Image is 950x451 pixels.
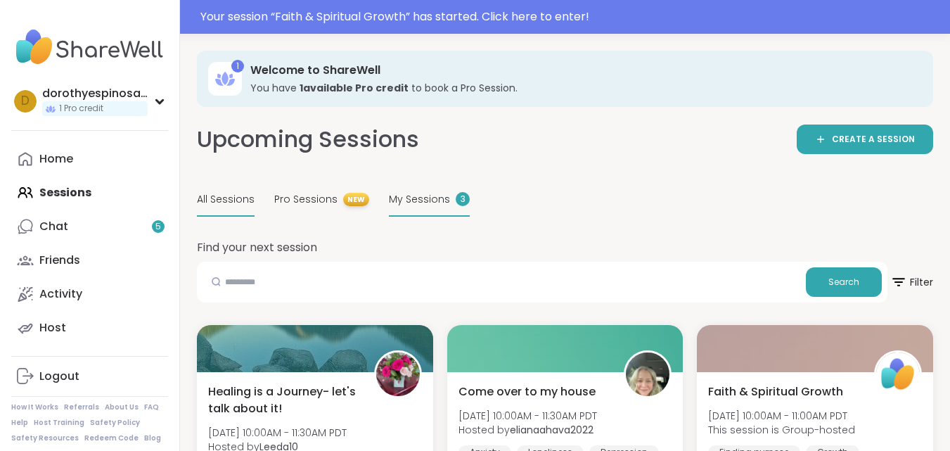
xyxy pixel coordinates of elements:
[144,402,159,412] a: FAQ
[626,352,669,396] img: elianaahava2022
[11,418,28,428] a: Help
[39,253,80,268] div: Friends
[39,219,68,234] div: Chat
[11,277,168,311] a: Activity
[11,23,168,72] img: ShareWell Nav Logo
[876,352,920,396] img: ShareWell
[21,92,30,110] span: d
[250,81,913,95] h3: You have to book a Pro Session.
[708,383,843,400] span: Faith & Spiritual Growth
[59,103,103,115] span: 1 Pro credit
[11,142,168,176] a: Home
[231,60,244,72] div: 1
[11,433,79,443] a: Safety Resources
[708,409,855,423] span: [DATE] 10:00AM - 11:00AM PDT
[274,192,338,207] span: Pro Sessions
[155,221,161,233] span: 5
[197,124,419,155] h2: Upcoming Sessions
[11,311,168,345] a: Host
[197,192,255,207] span: All Sessions
[11,402,58,412] a: How It Works
[90,418,140,428] a: Safety Policy
[343,193,369,206] span: NEW
[39,151,73,167] div: Home
[64,402,99,412] a: Referrals
[208,426,347,440] span: [DATE] 10:00AM - 11:30AM PDT
[42,86,148,101] div: dorothyespinosa26
[39,320,66,336] div: Host
[197,239,317,256] h2: Find your next session
[890,265,933,299] span: Filter
[34,418,84,428] a: Host Training
[456,192,470,206] div: 3
[84,433,139,443] a: Redeem Code
[458,423,597,437] span: Hosted by
[376,352,420,396] img: Leeda10
[797,125,933,154] a: CREATE A SESSION
[300,81,409,95] b: 1 available Pro credit
[208,383,359,417] span: Healing is a Journey- let's talk about it!
[708,423,855,437] span: This session is Group-hosted
[200,8,942,25] div: Your session “ Faith & Spiritual Growth ” has started. Click here to enter!
[11,360,168,393] a: Logout
[458,383,596,400] span: Come over to my house
[828,276,859,288] span: Search
[890,262,933,303] button: Filter
[11,243,168,277] a: Friends
[144,433,161,443] a: Blog
[458,409,597,423] span: [DATE] 10:00AM - 11:30AM PDT
[11,210,168,243] a: Chat5
[389,192,450,207] span: My Sessions
[39,286,82,302] div: Activity
[39,369,79,384] div: Logout
[105,402,139,412] a: About Us
[510,423,593,437] b: elianaahava2022
[832,134,915,146] span: CREATE A SESSION
[250,63,913,78] h3: Welcome to ShareWell
[806,267,882,297] button: Search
